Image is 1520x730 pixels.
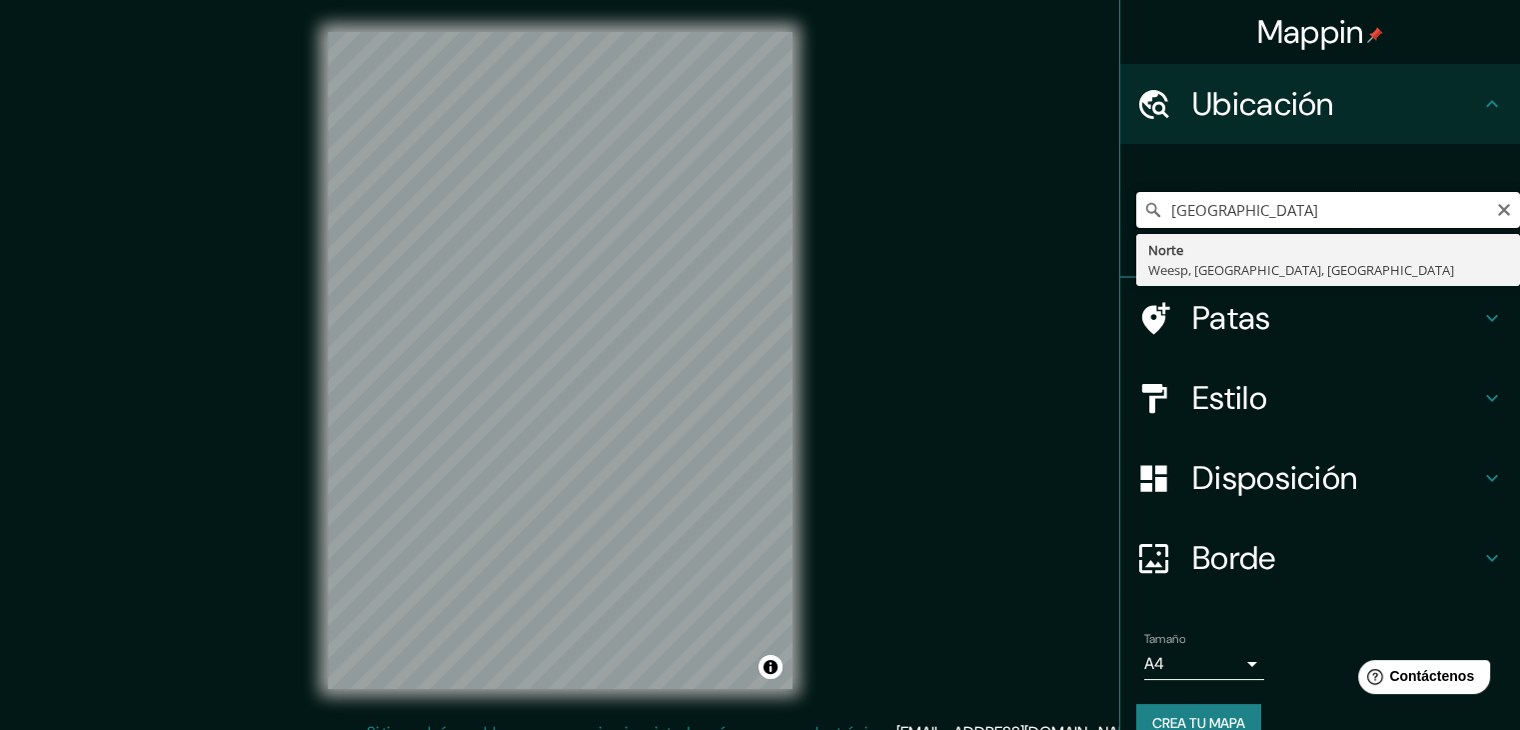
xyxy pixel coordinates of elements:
[1192,537,1276,579] font: Borde
[1192,457,1357,499] font: Disposición
[1257,11,1364,53] font: Mappin
[1148,261,1454,279] font: Weesp, [GEOGRAPHIC_DATA], [GEOGRAPHIC_DATA]
[1342,652,1498,708] iframe: Lanzador de widgets de ayuda
[1120,518,1520,598] div: Borde
[1148,241,1183,259] font: Norte
[1120,358,1520,438] div: Estilo
[1120,278,1520,358] div: Patas
[1367,27,1383,43] img: pin-icon.png
[1192,83,1334,125] font: Ubicación
[759,655,782,679] button: Activar o desactivar atribución
[1144,653,1164,674] font: A4
[1120,438,1520,518] div: Disposición
[1120,64,1520,144] div: Ubicación
[1192,297,1271,339] font: Patas
[1136,192,1520,228] input: Elige tu ciudad o zona
[1144,631,1185,647] font: Tamaño
[328,32,792,689] canvas: Mapa
[1496,199,1512,218] button: Claro
[1144,648,1264,680] div: A4
[1192,377,1267,419] font: Estilo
